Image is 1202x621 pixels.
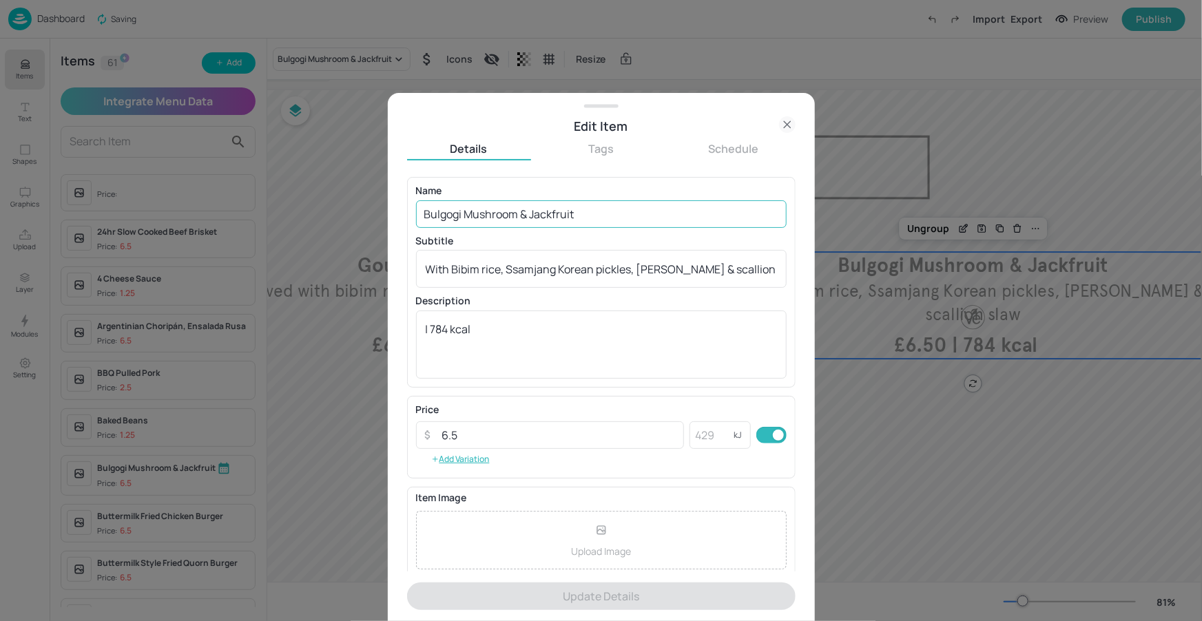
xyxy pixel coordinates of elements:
[426,262,777,277] textarea: With Bibim rice, Ssamjang Korean pickles, [PERSON_NAME] & scallion slaw
[407,141,531,156] button: Details
[426,322,777,367] textarea: | 784 kcal
[539,141,663,156] button: Tags
[416,296,787,306] p: Description
[416,186,787,196] p: Name
[571,544,631,558] p: Upload Image
[434,421,685,449] input: 10
[416,200,787,228] input: eg. Chicken Teriyaki Sushi Roll
[416,493,787,503] p: Item Image
[407,116,796,136] div: Edit Item
[416,236,787,246] p: Subtitle
[416,449,505,470] button: Add Variation
[734,430,743,440] p: kJ
[690,421,734,449] input: 429
[672,141,796,156] button: Schedule
[416,405,439,414] p: Price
